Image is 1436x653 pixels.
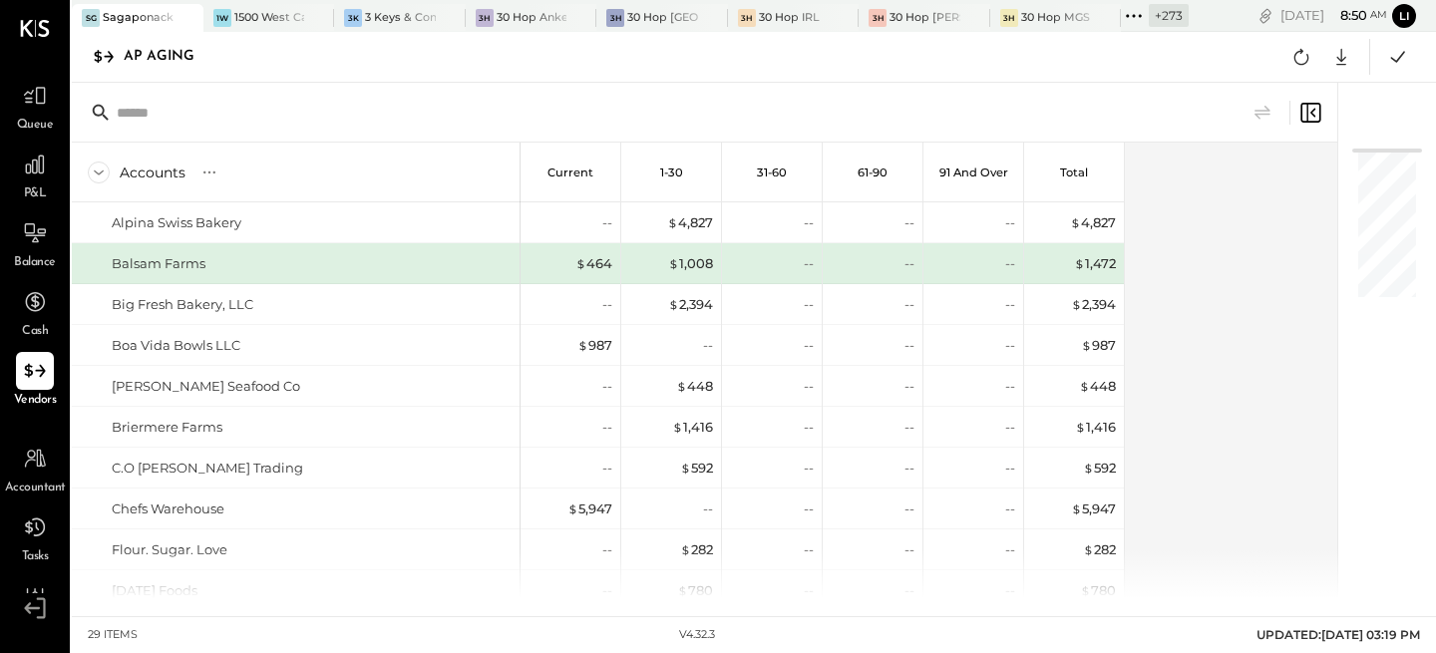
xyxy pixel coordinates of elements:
[904,459,914,478] div: --
[1079,378,1090,394] span: $
[1075,418,1116,437] div: 1,416
[1,440,69,497] a: Accountant
[1005,254,1015,273] div: --
[804,336,814,355] div: --
[1149,4,1189,27] div: + 273
[804,377,814,396] div: --
[904,581,914,600] div: --
[904,213,914,232] div: --
[602,540,612,559] div: --
[668,295,713,314] div: 2,394
[112,459,303,478] div: C.O [PERSON_NAME] Trading
[858,165,888,179] p: 61-90
[1,77,69,135] a: Queue
[1083,459,1116,478] div: 592
[602,418,612,437] div: --
[476,9,494,27] div: 3H
[602,213,612,232] div: --
[1000,9,1018,27] div: 3H
[112,377,300,396] div: [PERSON_NAME] Seafood Co
[680,541,691,557] span: $
[672,418,713,437] div: 1,416
[1005,418,1015,437] div: --
[1005,295,1015,314] div: --
[112,213,241,232] div: Alpina Swiss Bakery
[1083,541,1094,557] span: $
[677,581,713,600] div: 780
[1005,581,1015,600] div: --
[103,10,174,26] div: Sagaponack General Store
[1081,336,1116,355] div: 987
[1,283,69,341] a: Cash
[14,254,56,272] span: Balance
[804,213,814,232] div: --
[1080,581,1116,600] div: 780
[667,214,678,230] span: $
[627,10,698,26] div: 30 Hop [GEOGRAPHIC_DATA]
[1,146,69,203] a: P&L
[757,165,787,179] p: 31-60
[804,459,814,478] div: --
[1,352,69,410] a: Vendors
[904,540,914,559] div: --
[1392,4,1416,28] button: Li
[1005,213,1015,232] div: --
[676,377,713,396] div: 448
[1060,165,1088,179] p: Total
[17,117,54,135] span: Queue
[904,418,914,437] div: --
[112,418,222,437] div: Briermere Farms
[606,9,624,27] div: 3H
[672,419,683,435] span: $
[1071,296,1082,312] span: $
[1256,5,1275,26] div: copy link
[677,582,688,598] span: $
[668,254,713,273] div: 1,008
[759,10,820,26] div: 30 Hop IRL
[1256,627,1420,642] span: UPDATED: [DATE] 03:19 PM
[703,336,713,355] div: --
[667,213,713,232] div: 4,827
[5,480,66,497] span: Accountant
[804,499,814,518] div: --
[602,459,612,478] div: --
[112,581,197,600] div: [DATE] Foods
[22,548,49,566] span: Tasks
[904,295,914,314] div: --
[567,499,612,518] div: 5,947
[14,392,57,410] span: Vendors
[680,459,713,478] div: 592
[575,255,586,271] span: $
[124,41,214,73] div: AP Aging
[1,214,69,272] a: Balance
[234,10,305,26] div: 1500 West Capital LP
[904,499,914,518] div: --
[660,165,683,179] p: 1-30
[1074,255,1085,271] span: $
[679,627,715,643] div: v 4.32.3
[904,254,914,273] div: --
[804,254,814,273] div: --
[112,254,205,273] div: Balsam Farms
[1074,254,1116,273] div: 1,472
[120,163,185,182] div: Accounts
[1005,377,1015,396] div: --
[1005,499,1015,518] div: --
[890,10,960,26] div: 30 Hop [PERSON_NAME] Summit
[1075,419,1086,435] span: $
[22,323,48,341] span: Cash
[804,581,814,600] div: --
[904,377,914,396] div: --
[1079,377,1116,396] div: 448
[676,378,687,394] span: $
[738,9,756,27] div: 3H
[1,508,69,566] a: Tasks
[112,540,227,559] div: Flour. Sugar. Love
[1081,337,1092,353] span: $
[577,337,588,353] span: $
[1071,499,1116,518] div: 5,947
[24,185,47,203] span: P&L
[680,460,691,476] span: $
[668,296,679,312] span: $
[668,255,679,271] span: $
